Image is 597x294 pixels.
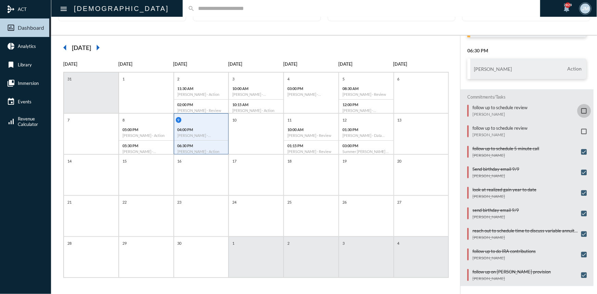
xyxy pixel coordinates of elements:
p: 04:00 PM [178,127,225,132]
h6: [PERSON_NAME] - Action [178,149,225,154]
mat-icon: arrow_right [91,41,105,54]
p: 7 [66,117,71,123]
p: 31 [66,76,73,82]
p: follow up on [PERSON_NAME] provision [472,269,551,274]
p: follow up to do IRA contributions [472,248,536,254]
p: 3 [231,76,236,82]
h6: [PERSON_NAME] - Action [232,108,280,113]
div: JM [580,3,590,14]
p: [PERSON_NAME] [472,235,578,240]
p: [DATE] [228,61,283,67]
p: 2 [176,76,181,82]
p: 30 [176,240,183,246]
h6: [PERSON_NAME] - Review [178,108,225,113]
mat-icon: notifications [562,4,571,13]
p: follow up to schedule review [472,105,528,110]
p: 17 [231,158,238,164]
p: [PERSON_NAME] [472,255,536,260]
button: Toggle sidenav [57,2,70,15]
p: 16 [176,158,183,164]
h6: [PERSON_NAME] - Possibility [122,149,170,154]
mat-icon: event [7,98,15,106]
h6: Summer [PERSON_NAME] - Data Capturing [342,149,390,154]
p: 28 [66,240,73,246]
span: Analytics [18,43,36,49]
h6: [PERSON_NAME] - Review [342,92,390,97]
p: 3 [341,240,346,246]
p: 1 [231,240,236,246]
p: 12:00 PM [342,102,390,107]
p: 03:00 PM [287,86,335,91]
span: Action [566,66,583,72]
p: 10:00 AM [232,86,280,91]
span: Immersion [18,80,39,86]
p: follow up to schedule review [472,125,528,131]
h6: [PERSON_NAME] - Action [122,133,170,138]
p: 4 [396,240,401,246]
p: 21 [66,199,73,205]
mat-icon: arrow_left [58,41,72,54]
p: look at realized gain year to date [472,187,536,192]
p: 9 [176,117,181,123]
p: 11 [286,117,293,123]
h2: Commitments/Tasks [467,94,587,100]
p: [PERSON_NAME] [472,173,519,178]
p: 20 [396,158,403,164]
span: ACT [18,7,27,12]
p: 08:30 AM [342,86,390,91]
mat-icon: bookmark [7,61,15,69]
p: 10:00 AM [287,127,335,132]
span: Revenue Calculator [18,116,38,127]
p: send birthday email 9/9 [472,207,519,213]
p: [DATE] [393,61,449,67]
p: 4 [286,76,291,82]
p: 24 [231,199,238,205]
p: 5 [341,76,346,82]
div: 2829 [565,2,571,8]
p: 26 [341,199,348,205]
p: [PERSON_NAME] [472,214,519,219]
h2: 06:30 PM [467,48,587,53]
mat-icon: pie_chart [7,42,15,50]
p: 18 [286,158,293,164]
h6: [PERSON_NAME] - Review [287,133,335,138]
p: 23 [176,199,183,205]
p: [PERSON_NAME] [472,132,528,137]
h2: [DATE] [72,44,91,51]
p: 10:15 AM [232,102,280,107]
p: [DATE] [283,61,338,67]
p: follow up to schedule 5 minute call [472,146,539,151]
p: 2 [286,240,291,246]
h6: [PERSON_NAME] - Verification [178,133,225,138]
p: 1 [121,76,126,82]
mat-icon: collections_bookmark [7,79,15,87]
p: [DATE] [173,61,229,67]
p: 13 [396,117,403,123]
p: 05:00 PM [122,127,170,132]
span: Library [18,62,32,67]
p: 03:00 PM [342,143,390,148]
p: 11:30 AM [178,86,225,91]
mat-icon: Side nav toggle icon [60,5,68,13]
p: [PERSON_NAME] [472,112,528,117]
p: [PERSON_NAME] [472,276,551,281]
p: 12 [341,117,348,123]
h3: [PERSON_NAME] [474,66,512,72]
p: [DATE] [118,61,173,67]
mat-icon: signal_cellular_alt [7,117,15,126]
p: 6 [396,76,401,82]
p: [PERSON_NAME] [472,194,536,199]
mat-icon: insert_chart_outlined [7,24,15,32]
span: Dashboard [18,25,44,31]
p: [DATE] [338,61,393,67]
p: 06:30 PM [178,143,225,148]
p: 01:30 PM [342,127,390,132]
p: Send birthday email 9/9 [472,166,519,172]
p: 8 [121,117,126,123]
p: [PERSON_NAME] [472,153,539,158]
span: Events [18,99,31,104]
p: 02:00 PM [178,102,225,107]
h6: [PERSON_NAME] - Relationship [342,108,390,113]
h2: [DEMOGRAPHIC_DATA] [74,3,169,14]
p: 29 [121,240,128,246]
